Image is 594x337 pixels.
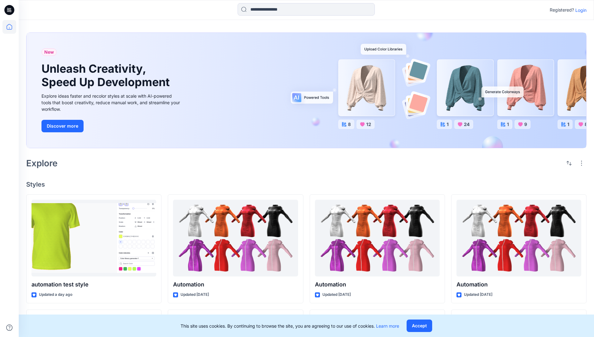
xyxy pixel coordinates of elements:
[41,120,182,132] a: Discover more
[315,200,440,277] a: Automation
[376,323,399,329] a: Learn more
[550,6,574,14] p: Registered?
[315,280,440,289] p: Automation
[173,280,298,289] p: Automation
[41,93,182,112] div: Explore ideas faster and recolor styles at scale with AI-powered tools that boost creativity, red...
[39,291,72,298] p: Updated a day ago
[41,120,84,132] button: Discover more
[456,200,581,277] a: Automation
[26,181,587,188] h4: Styles
[31,200,156,277] a: automation test style
[173,200,298,277] a: Automation
[456,280,581,289] p: Automation
[26,158,58,168] h2: Explore
[181,323,399,329] p: This site uses cookies. By continuing to browse the site, you are agreeing to our use of cookies.
[31,280,156,289] p: automation test style
[464,291,492,298] p: Updated [DATE]
[181,291,209,298] p: Updated [DATE]
[407,320,432,332] button: Accept
[44,48,54,56] span: New
[575,7,587,13] p: Login
[41,62,172,89] h1: Unleash Creativity, Speed Up Development
[322,291,351,298] p: Updated [DATE]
